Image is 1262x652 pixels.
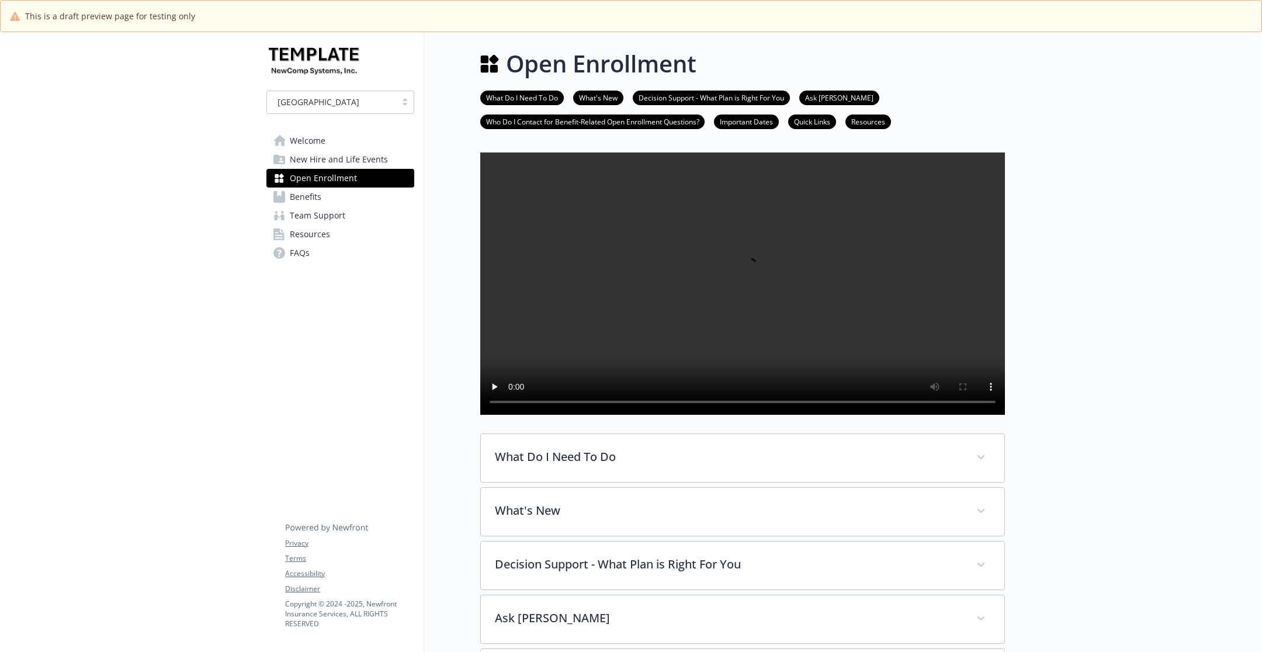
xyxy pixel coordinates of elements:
span: Open Enrollment [290,169,357,188]
a: What's New [573,92,623,103]
p: Copyright © 2024 - 2025 , Newfront Insurance Services, ALL RIGHTS RESERVED [285,599,414,629]
a: Disclaimer [285,584,414,594]
p: What's New [495,502,962,519]
a: Benefits [266,188,414,206]
span: Welcome [290,131,325,150]
span: New Hire and Life Events [290,150,388,169]
a: Decision Support - What Plan is Right For You [633,92,790,103]
a: Who Do I Contact for Benefit-Related Open Enrollment Questions? [480,116,705,127]
div: Ask [PERSON_NAME] [481,595,1004,643]
a: Important Dates [714,116,779,127]
a: New Hire and Life Events [266,150,414,169]
a: Welcome [266,131,414,150]
div: What Do I Need To Do [481,434,1004,482]
a: Team Support [266,206,414,225]
span: This is a draft preview page for testing only [25,10,195,22]
span: Benefits [290,188,321,206]
a: Resources [266,225,414,244]
span: [GEOGRAPHIC_DATA] [273,96,390,108]
a: Resources [845,116,891,127]
a: What Do I Need To Do [480,92,564,103]
h1: Open Enrollment [506,46,696,81]
span: [GEOGRAPHIC_DATA] [278,96,359,108]
span: Team Support [290,206,345,225]
p: What Do I Need To Do [495,448,962,466]
a: Quick Links [788,116,836,127]
a: Open Enrollment [266,169,414,188]
a: FAQs [266,244,414,262]
span: FAQs [290,244,310,262]
a: Ask [PERSON_NAME] [799,92,879,103]
span: Resources [290,225,330,244]
a: Accessibility [285,568,414,579]
p: Decision Support - What Plan is Right For You [495,556,962,573]
div: What's New [481,488,1004,536]
a: Terms [285,553,414,564]
div: Decision Support - What Plan is Right For You [481,542,1004,589]
a: Privacy [285,538,414,549]
p: Ask [PERSON_NAME] [495,609,962,627]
